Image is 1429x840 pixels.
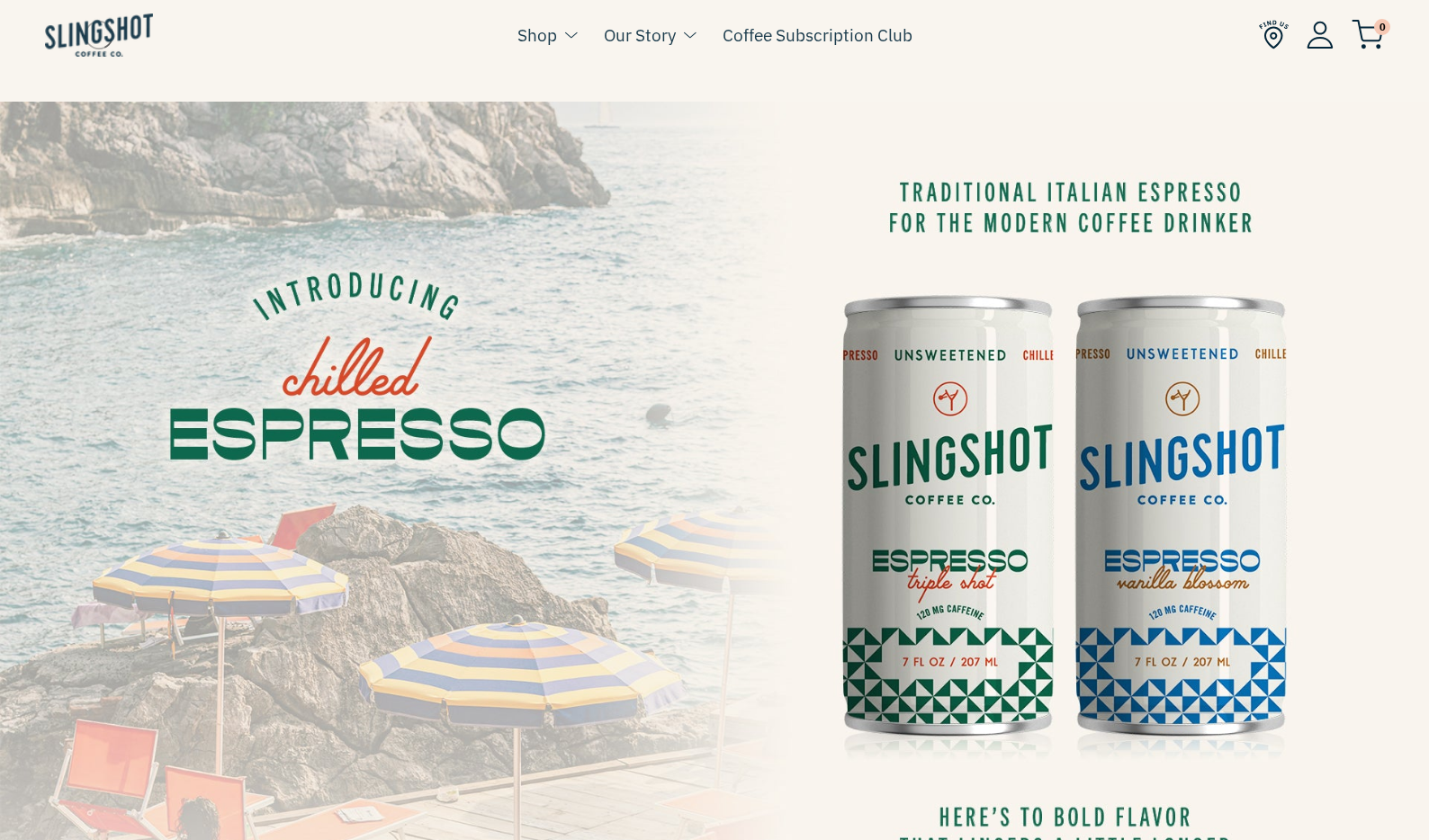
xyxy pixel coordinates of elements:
[1352,23,1384,45] a: 0
[1307,21,1334,49] img: Account
[1352,20,1384,49] img: cart
[517,22,557,49] a: Shop
[723,22,912,49] a: Coffee Subscription Club
[1374,19,1390,35] span: 0
[604,22,676,49] a: Our Story
[1259,20,1289,49] img: Find Us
